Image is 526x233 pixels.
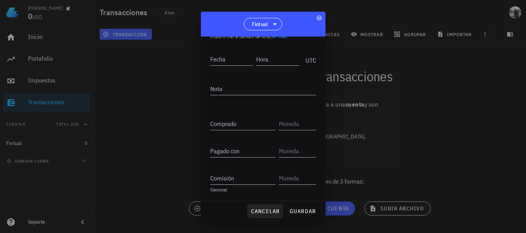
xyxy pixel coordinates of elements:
span: cancelar [250,208,280,215]
div: Opcional [210,187,316,192]
input: Moneda [279,172,315,184]
div: UTC [303,48,316,68]
span: intercambias una moneda, ya sea cripto o fiat a cambio de otra, . [210,26,310,39]
button: guardar [286,204,319,218]
button: cancelar [247,204,283,218]
span: Fintual [252,20,268,28]
input: Moneda [279,117,315,130]
span: guardar [289,208,316,215]
a: ver más [271,33,287,39]
input: Moneda [279,145,315,157]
